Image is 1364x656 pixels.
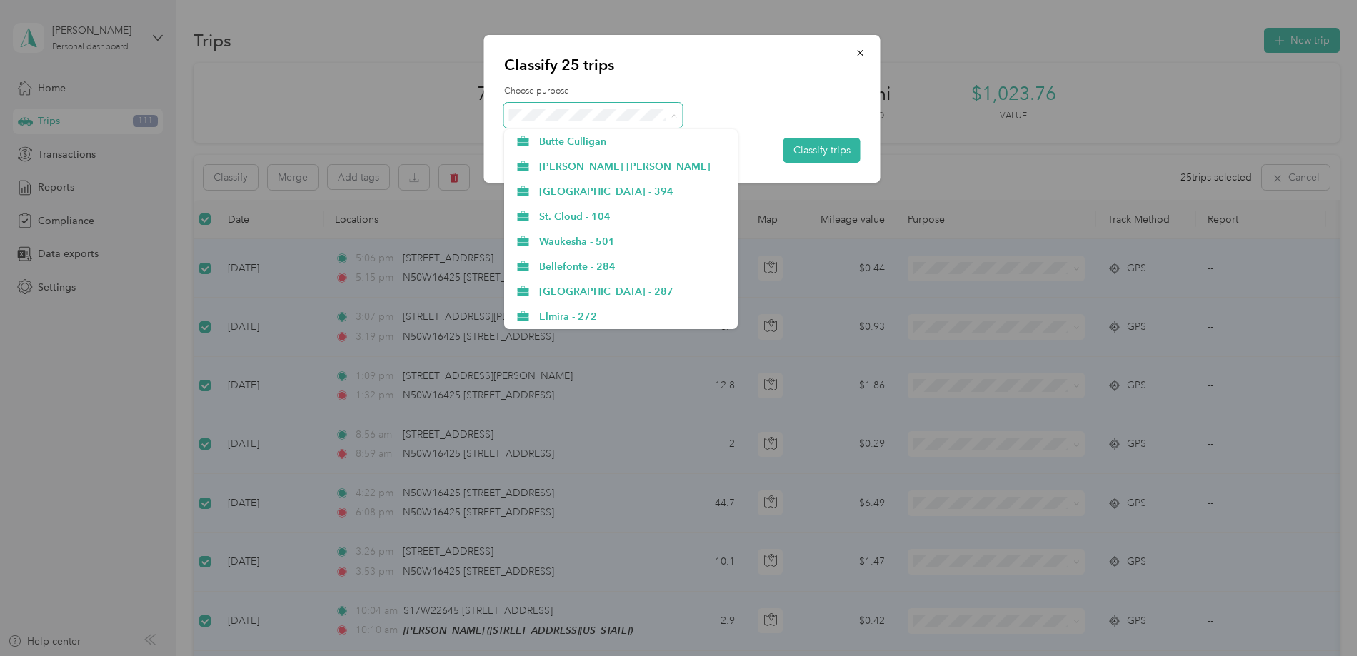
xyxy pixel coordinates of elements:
[504,55,861,75] p: Classify 25 trips
[539,159,728,174] span: [PERSON_NAME] [PERSON_NAME]
[1284,576,1364,656] iframe: Everlance-gr Chat Button Frame
[539,284,728,299] span: [GEOGRAPHIC_DATA] - 287
[539,259,728,274] span: Bellefonte - 284
[539,184,728,199] span: [GEOGRAPHIC_DATA] - 394
[504,85,861,98] label: Choose purpose
[539,309,728,324] span: Elmira - 272
[783,138,861,163] button: Classify trips
[539,209,728,224] span: St. Cloud - 104
[539,234,728,249] span: Waukesha - 501
[539,134,728,149] span: Butte Culligan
